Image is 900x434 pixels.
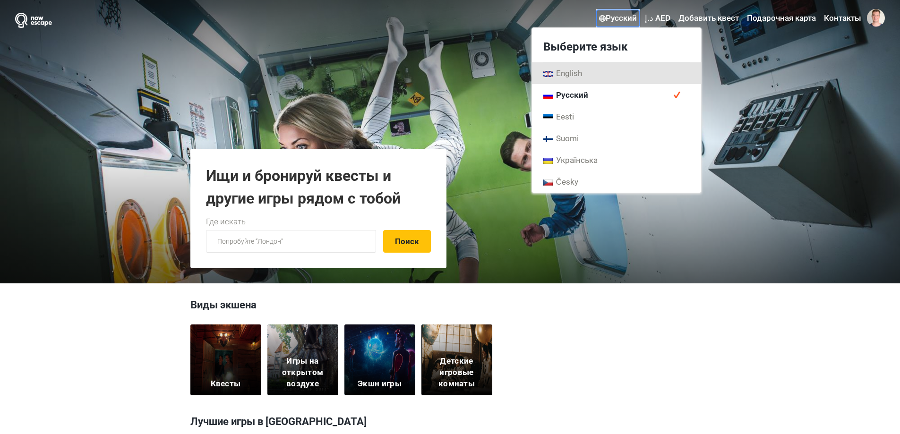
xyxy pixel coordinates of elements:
[206,164,431,210] h1: Ищи и бронируй квесты и другие игры рядом с тобой
[543,68,582,78] span: English
[597,10,639,27] a: Русский
[15,13,52,28] img: Nowescape logo
[532,62,701,84] a: EnglishEnglish
[211,378,241,390] h5: Квесты
[532,171,701,193] a: CzechČesky
[543,136,553,142] img: Suomi
[532,32,701,62] div: Выберите язык
[206,230,376,253] input: Попробуйте “Лондон”
[358,378,402,390] h5: Экшн игры
[543,114,553,120] img: Estonian
[206,216,246,228] label: Где искать
[643,10,673,27] a: د.إ AED
[267,324,338,395] a: Игры на открытом воздухе
[190,409,710,434] h3: Лучшие игры в [GEOGRAPHIC_DATA]
[543,71,553,77] img: English
[190,324,261,395] a: Квесты
[532,128,701,149] a: SuomiSuomi
[543,93,553,99] img: Russian
[543,111,574,122] span: Eesti
[532,149,701,171] a: UkrainianУкраїнська
[745,10,818,27] a: Подарочная карта
[543,177,578,187] span: Česky
[599,15,606,22] img: Русский
[427,356,486,389] h5: Детские игровые комнаты
[190,298,710,317] h3: Виды экшена
[543,155,598,165] span: Українська
[383,230,431,253] button: Поиск
[543,90,588,100] span: Русский
[531,27,702,193] div: Русский
[822,10,864,27] a: Контакты
[543,158,553,164] img: Ukrainian
[676,10,741,27] a: Добавить квест
[532,106,701,128] a: EstonianEesti
[273,356,332,389] h5: Игры на открытом воздухе
[543,179,553,186] img: Czech
[421,324,492,395] a: Детские игровые комнаты
[344,324,415,395] a: Экшн игры
[543,133,579,144] span: Suomi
